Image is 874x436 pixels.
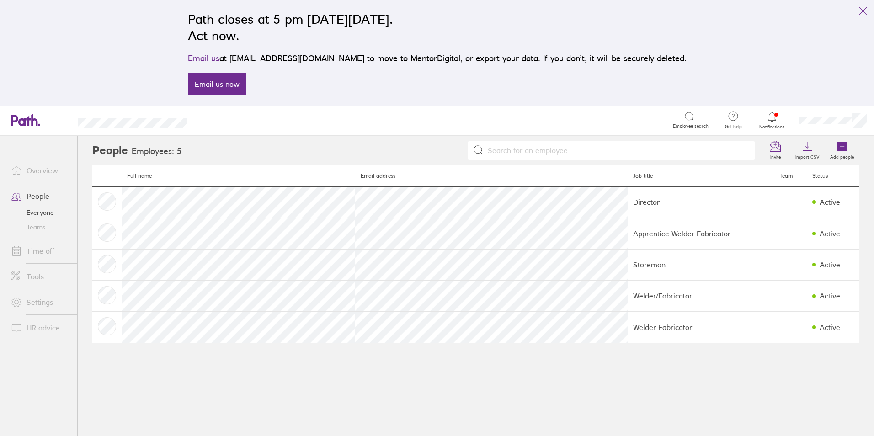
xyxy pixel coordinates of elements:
label: Import CSV [790,152,825,160]
input: Search for an employee [484,142,750,159]
a: Settings [4,293,77,311]
a: Email us now [188,73,246,95]
div: Active [820,323,840,331]
th: Team [774,165,807,187]
th: Full name [122,165,355,187]
div: Active [820,292,840,300]
td: Welder Fabricator [628,312,774,343]
th: Status [807,165,859,187]
th: Job title [628,165,774,187]
h2: Path closes at 5 pm [DATE][DATE]. Act now. [188,11,687,44]
p: at [EMAIL_ADDRESS][DOMAIN_NAME] to move to MentorDigital, or export your data. If you don’t, it w... [188,52,687,65]
label: Invite [765,152,786,160]
a: Add people [825,136,859,165]
h2: People [92,136,128,165]
td: Storeman [628,249,774,280]
label: Add people [825,152,859,160]
h3: Employees: 5 [132,147,181,156]
a: Import CSV [790,136,825,165]
td: Welder/Fabricator [628,280,774,311]
span: Get help [719,124,748,129]
span: Employee search [673,123,709,129]
a: Time off [4,242,77,260]
td: Apprentice Welder Fabricator [628,218,774,249]
a: Invite [761,136,790,165]
td: Director [628,186,774,218]
div: Search [212,116,235,124]
a: Tools [4,267,77,286]
div: Active [820,198,840,206]
a: Notifications [757,111,787,130]
a: People [4,187,77,205]
a: HR advice [4,319,77,337]
a: Overview [4,161,77,180]
a: Everyone [4,205,77,220]
div: Active [820,261,840,269]
th: Email address [355,165,627,187]
div: Active [820,229,840,238]
a: Teams [4,220,77,234]
a: Email us [188,53,219,63]
span: Notifications [757,124,787,130]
